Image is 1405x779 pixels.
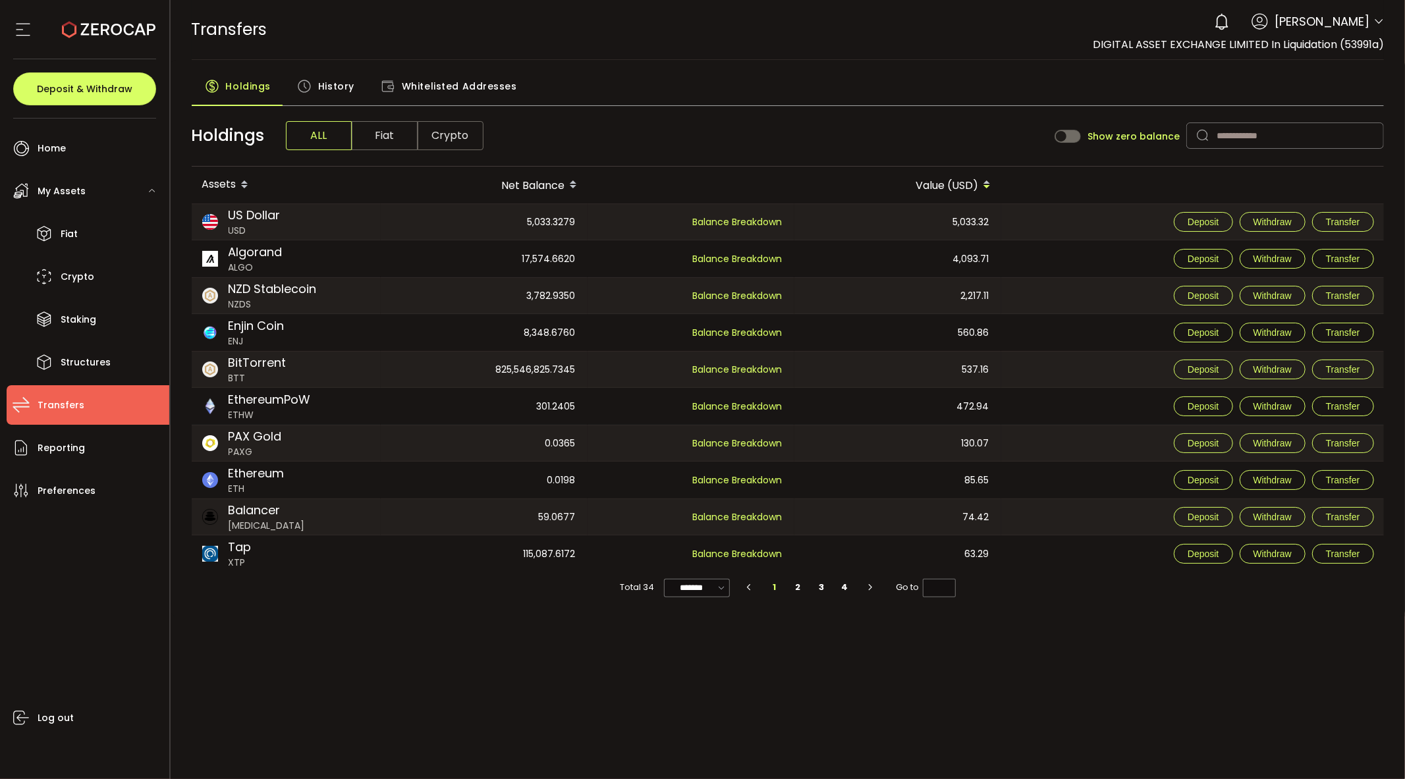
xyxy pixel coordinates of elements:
[229,335,285,348] span: ENJ
[1240,507,1306,527] button: Withdraw
[1339,716,1405,779] iframe: Chat Widget
[1312,212,1374,232] button: Transfer
[1326,438,1360,448] span: Transfer
[794,204,1000,240] div: 5,033.32
[1253,364,1292,375] span: Withdraw
[1312,433,1374,453] button: Transfer
[693,473,783,487] span: Balance Breakdown
[1174,249,1232,269] button: Deposit
[202,472,218,488] img: eth_portfolio.svg
[1088,132,1180,141] span: Show zero balance
[202,435,218,451] img: paxg_portfolio.svg
[794,425,1000,461] div: 130.07
[381,314,586,351] div: 8,348.6760
[1188,401,1219,412] span: Deposit
[38,182,86,201] span: My Assets
[1188,549,1219,559] span: Deposit
[229,243,283,261] span: Algorand
[202,398,218,414] img: ethw_portfolio.png
[381,388,586,425] div: 301.2405
[1312,286,1374,306] button: Transfer
[381,174,588,196] div: Net Balance
[37,84,132,94] span: Deposit & Withdraw
[1188,217,1219,227] span: Deposit
[1240,286,1306,306] button: Withdraw
[1253,549,1292,559] span: Withdraw
[794,499,1000,535] div: 74.42
[1188,512,1219,522] span: Deposit
[229,261,283,275] span: ALGO
[229,390,311,408] span: EthereumPoW
[381,535,586,572] div: 115,087.6172
[1326,290,1360,301] span: Transfer
[1326,549,1360,559] span: Transfer
[1312,470,1374,490] button: Transfer
[202,362,218,377] img: zuPXiwguUFiBOIQyqLOiXsnnNitlx7q4LCwEbLHADjIpTka+Lip0HH8D0VTrd02z+wEAAAAASUVORK5CYII=
[810,578,833,597] li: 3
[1240,396,1306,416] button: Withdraw
[1253,475,1292,485] span: Withdraw
[1312,249,1374,269] button: Transfer
[1253,327,1292,338] span: Withdraw
[693,326,783,339] span: Balance Breakdown
[1188,254,1219,264] span: Deposit
[1174,433,1232,453] button: Deposit
[1174,507,1232,527] button: Deposit
[1312,360,1374,379] button: Transfer
[13,72,156,105] button: Deposit & Withdraw
[202,214,218,230] img: usd_portfolio.svg
[192,18,267,41] span: Transfers
[1253,512,1292,522] span: Withdraw
[1326,512,1360,522] span: Transfer
[192,123,265,148] span: Holdings
[620,578,654,597] span: Total 34
[794,174,1001,196] div: Value (USD)
[693,547,783,560] span: Balance Breakdown
[693,215,783,228] span: Balance Breakdown
[1240,470,1306,490] button: Withdraw
[61,310,96,329] span: Staking
[229,464,285,482] span: Ethereum
[1312,507,1374,527] button: Transfer
[1240,360,1306,379] button: Withdraw
[1188,475,1219,485] span: Deposit
[229,445,282,459] span: PAXG
[229,224,281,238] span: USD
[229,538,252,556] span: Tap
[1326,327,1360,338] span: Transfer
[38,396,84,415] span: Transfers
[896,578,956,597] span: Go to
[229,482,285,496] span: ETH
[1240,212,1306,232] button: Withdraw
[786,578,810,597] li: 2
[1240,323,1306,342] button: Withdraw
[226,73,271,99] span: Holdings
[1240,544,1306,564] button: Withdraw
[693,400,783,413] span: Balance Breakdown
[229,280,317,298] span: NZD Stablecoin
[38,439,85,458] span: Reporting
[1240,433,1306,453] button: Withdraw
[1326,401,1360,412] span: Transfer
[1312,396,1374,416] button: Transfer
[229,556,252,570] span: XTP
[229,519,305,533] span: [MEDICAL_DATA]
[1326,254,1360,264] span: Transfer
[794,388,1000,425] div: 472.94
[1093,37,1384,52] span: DIGITAL ASSET EXCHANGE LIMITED In Liquidation (53991a)
[1188,327,1219,338] span: Deposit
[693,437,783,450] span: Balance Breakdown
[229,354,287,371] span: BitTorrent
[229,427,282,445] span: PAX Gold
[38,709,74,728] span: Log out
[1174,212,1232,232] button: Deposit
[1174,544,1232,564] button: Deposit
[61,225,78,244] span: Fiat
[381,352,586,387] div: 825,546,825.7345
[1326,217,1360,227] span: Transfer
[381,462,586,498] div: 0.0198
[1253,217,1292,227] span: Withdraw
[229,501,305,519] span: Balancer
[763,578,786,597] li: 1
[229,408,311,422] span: ETHW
